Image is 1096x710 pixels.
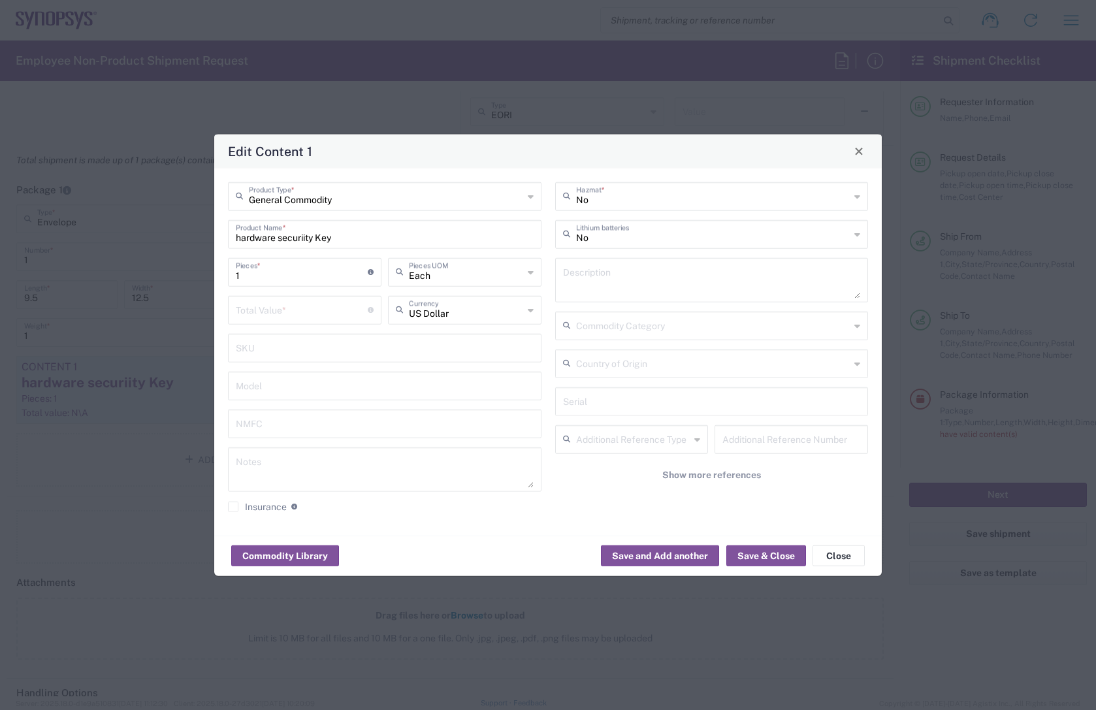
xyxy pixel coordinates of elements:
button: Save & Close [726,545,806,566]
button: Commodity Library [231,545,339,566]
button: Close [813,545,865,566]
button: Save and Add another [601,545,719,566]
span: Show more references [662,468,761,481]
h4: Edit Content 1 [228,142,312,161]
button: Close [850,142,868,160]
label: Insurance [228,501,287,511]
